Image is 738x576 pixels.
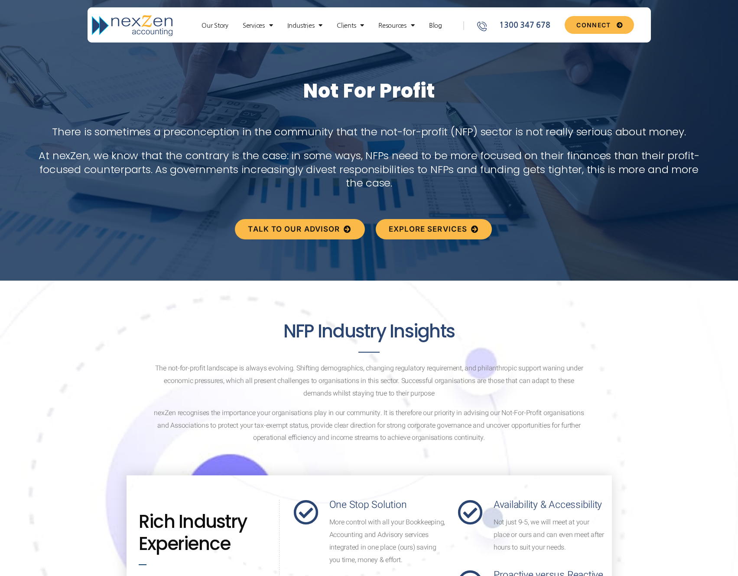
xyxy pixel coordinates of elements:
[497,20,550,31] span: 1300 347 678
[494,497,602,512] span: Availability & Accessibility
[425,21,446,30] a: Blog
[576,22,611,28] span: CONNECT
[248,226,340,233] span: TALK TO OUR ADVISOR
[476,20,562,31] a: 1300 347 678
[151,407,588,444] p: nexZen recognises the importance your organisations play in our community. It is therefore our pr...
[37,125,701,138] p: There is sometimes a preconception in the community that the not-for-profit (NFP) sector is not r...
[185,21,458,30] nav: Menu
[329,516,449,566] p: More control with all your Bookkeeping, Accounting and Advisory services integrated in one place ...
[389,226,468,233] span: EXPLORE SERVICES
[139,511,268,555] h2: Rich Industry Experience
[235,219,364,239] a: TALK TO OUR ADVISOR
[376,219,492,239] a: EXPLORE SERVICES
[164,321,575,342] h2: NFP Industry Insights
[151,362,588,399] p: The not-for-profit landscape is always evolving. Shifting demographics, changing regulatory requi...
[374,21,419,30] a: Resources
[329,497,407,512] span: One Stop Solution
[494,516,605,553] p: Not just 9-5, we will meet at your place or ours and can even meet after hours to suit your needs.
[565,16,634,34] a: CONNECT
[238,21,277,30] a: Services
[332,21,368,30] a: Clients
[37,149,701,190] p: At nexZen, we know that the contrary is the case: in some ways, NFPs need to be more focused on t...
[197,21,233,30] a: Our Story
[283,21,327,30] a: Industries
